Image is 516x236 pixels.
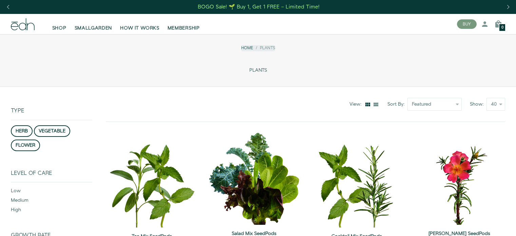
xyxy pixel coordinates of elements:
[75,25,112,32] span: SMALLGARDEN
[253,45,275,51] li: Plants
[197,2,320,12] a: BOGO Sale! 🌱 Buy 1, Get 1 FREE – Limited Time!
[11,206,92,216] div: high
[48,17,71,32] a: SHOP
[11,87,92,120] div: Type
[457,19,477,29] button: BUY
[249,68,267,73] span: PLANTS
[208,133,300,224] img: Salad Mix SeedPods
[470,101,486,108] label: Show:
[501,26,503,30] span: 0
[52,25,66,32] span: SHOP
[120,25,159,32] span: HOW IT WORKS
[387,101,407,108] label: Sort By:
[241,45,275,51] nav: breadcrumbs
[11,170,92,182] div: Level of Care
[241,45,253,51] a: Home
[71,17,116,32] a: SMALLGARDEN
[198,3,320,11] div: BOGO Sale! 🌱 Buy 1, Get 1 FREE – Limited Time!
[311,133,403,228] img: Cocktail Mix SeedPods
[11,140,40,151] button: flower
[106,133,197,228] img: Tea Mix SeedPods
[116,17,163,32] a: HOW IT WORKS
[414,133,505,224] img: Moss Rose SeedPods
[11,125,33,137] button: herb
[349,101,364,108] div: View:
[11,187,92,197] div: low
[164,17,204,32] a: MEMBERSHIP
[11,197,92,206] div: medium
[34,125,70,137] button: vegetable
[168,25,200,32] span: MEMBERSHIP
